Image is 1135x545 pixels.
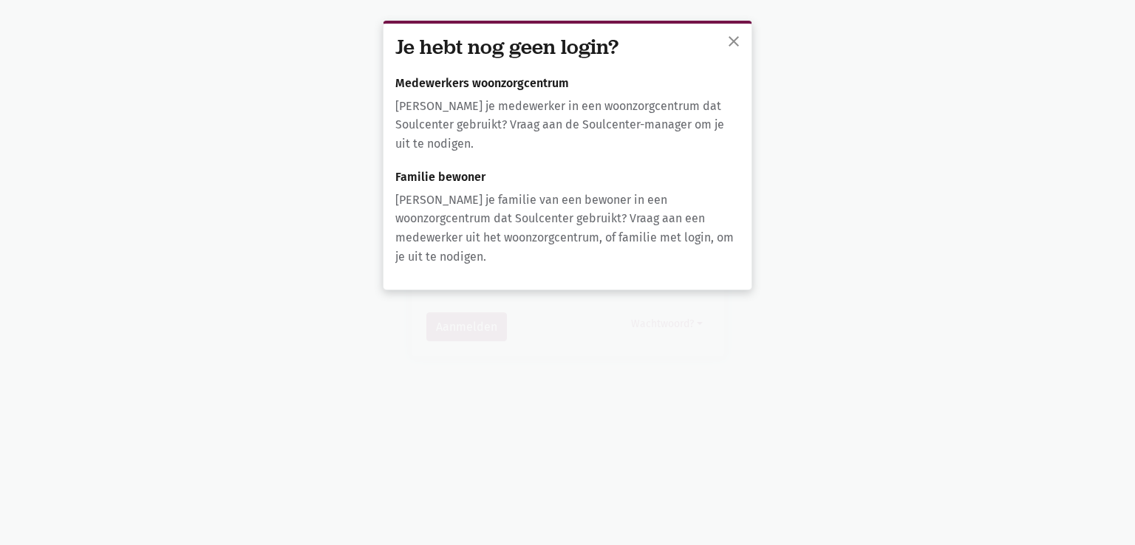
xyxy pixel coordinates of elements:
[395,171,740,184] h6: Familie bewoner
[395,97,740,154] p: [PERSON_NAME] je medewerker in een woonzorgcentrum dat Soulcenter gebruikt? Vraag aan de Soulcent...
[725,32,743,50] span: close
[426,157,709,342] form: Aanmelden
[395,191,740,266] p: [PERSON_NAME] je familie van een bewoner in een woonzorgcentrum dat Soulcenter gebruikt? Vraag aa...
[395,35,740,59] h3: Je hebt nog geen login?
[719,27,749,59] button: sluiten
[395,77,740,90] h6: Medewerkers woonzorgcentrum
